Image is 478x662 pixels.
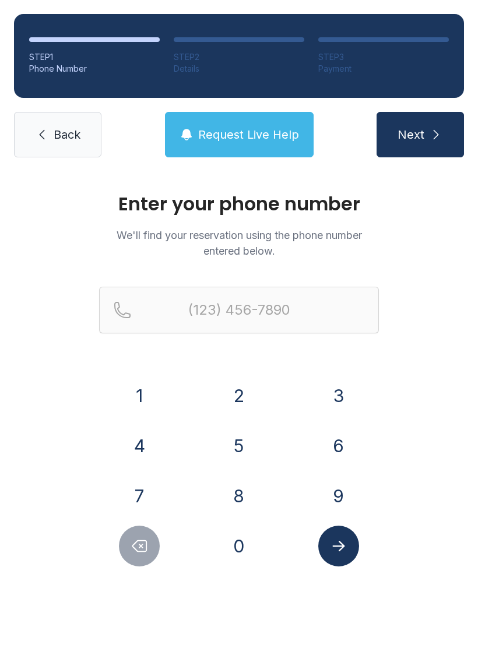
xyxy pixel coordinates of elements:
[119,425,160,466] button: 4
[54,126,80,143] span: Back
[119,526,160,566] button: Delete number
[174,63,304,75] div: Details
[99,227,379,259] p: We'll find your reservation using the phone number entered below.
[29,63,160,75] div: Phone Number
[318,51,449,63] div: STEP 3
[219,526,259,566] button: 0
[174,51,304,63] div: STEP 2
[99,195,379,213] h1: Enter your phone number
[219,375,259,416] button: 2
[398,126,424,143] span: Next
[318,63,449,75] div: Payment
[318,476,359,516] button: 9
[29,51,160,63] div: STEP 1
[318,526,359,566] button: Submit lookup form
[119,375,160,416] button: 1
[119,476,160,516] button: 7
[219,476,259,516] button: 8
[318,375,359,416] button: 3
[219,425,259,466] button: 5
[198,126,299,143] span: Request Live Help
[99,287,379,333] input: Reservation phone number
[318,425,359,466] button: 6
